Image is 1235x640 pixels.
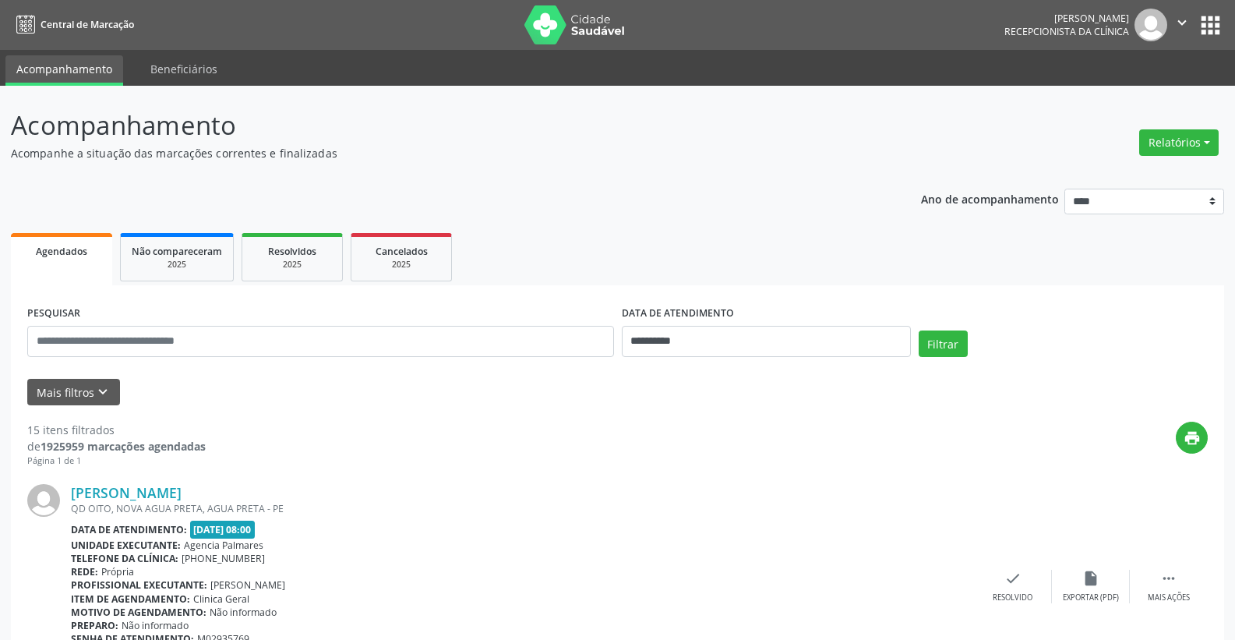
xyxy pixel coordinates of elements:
[27,454,206,468] div: Página 1 de 1
[622,302,734,326] label: DATA DE ATENDIMENTO
[5,55,123,86] a: Acompanhamento
[71,592,190,606] b: Item de agendamento:
[71,606,206,619] b: Motivo de agendamento:
[71,523,187,536] b: Data de atendimento:
[1139,129,1219,156] button: Relatórios
[253,259,331,270] div: 2025
[27,484,60,517] img: img
[41,18,134,31] span: Central de Marcação
[11,106,860,145] p: Acompanhamento
[71,502,974,515] div: QD OITO, NOVA AGUA PRETA, AGUA PRETA - PE
[1134,9,1167,41] img: img
[11,145,860,161] p: Acompanhe a situação das marcações correntes e finalizadas
[1063,592,1119,603] div: Exportar (PDF)
[11,12,134,37] a: Central de Marcação
[36,245,87,258] span: Agendados
[122,619,189,632] span: Não informado
[71,552,178,565] b: Telefone da clínica:
[919,331,968,357] button: Filtrar
[27,438,206,454] div: de
[1184,430,1201,447] i: print
[1148,592,1190,603] div: Mais ações
[1082,570,1099,587] i: insert_drive_file
[1004,570,1022,587] i: check
[1004,25,1129,38] span: Recepcionista da clínica
[210,606,277,619] span: Não informado
[71,619,118,632] b: Preparo:
[94,384,111,401] i: keyboard_arrow_down
[190,521,256,539] span: [DATE] 08:00
[184,539,263,552] span: Agencia Palmares
[268,245,316,258] span: Resolvidos
[993,592,1032,603] div: Resolvido
[132,259,222,270] div: 2025
[182,552,265,565] span: [PHONE_NUMBER]
[71,578,207,592] b: Profissional executante:
[101,565,134,578] span: Própria
[193,592,249,606] span: Clinica Geral
[27,302,80,326] label: PESQUISAR
[376,245,428,258] span: Cancelados
[27,379,120,406] button: Mais filtroskeyboard_arrow_down
[139,55,228,83] a: Beneficiários
[71,539,181,552] b: Unidade executante:
[27,422,206,438] div: 15 itens filtrados
[1176,422,1208,454] button: print
[1004,12,1129,25] div: [PERSON_NAME]
[210,578,285,592] span: [PERSON_NAME]
[1160,570,1177,587] i: 
[1197,12,1224,39] button: apps
[132,245,222,258] span: Não compareceram
[41,439,206,454] strong: 1925959 marcações agendadas
[1167,9,1197,41] button: 
[362,259,440,270] div: 2025
[1173,14,1191,31] i: 
[71,565,98,578] b: Rede:
[71,484,182,501] a: [PERSON_NAME]
[921,189,1059,208] p: Ano de acompanhamento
